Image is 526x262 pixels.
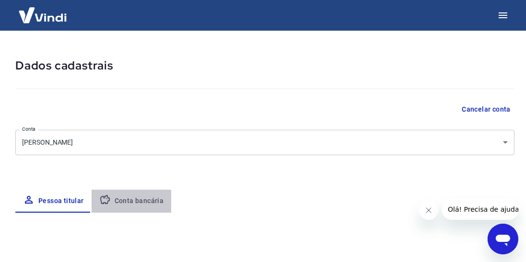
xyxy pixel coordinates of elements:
[6,7,81,14] span: Olá! Precisa de ajuda?
[488,224,518,254] iframe: Botão para abrir a janela de mensagens
[442,199,518,220] iframe: Mensagem da empresa
[419,201,438,220] iframe: Fechar mensagem
[15,130,514,155] div: [PERSON_NAME]
[458,101,514,118] button: Cancelar conta
[15,190,92,213] button: Pessoa titular
[22,125,35,133] label: Conta
[92,190,172,213] button: Conta bancária
[15,58,514,73] h5: Dados cadastrais
[12,0,74,30] img: Vindi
